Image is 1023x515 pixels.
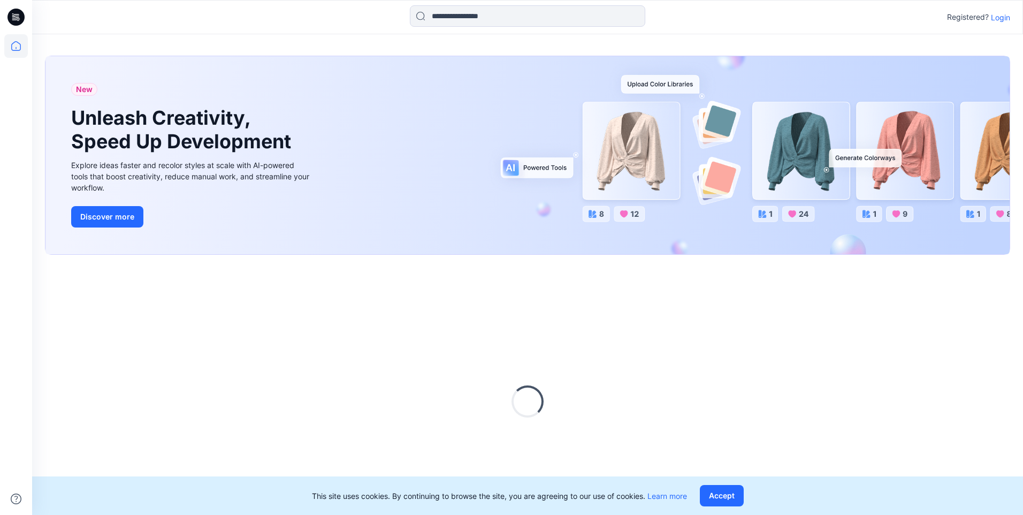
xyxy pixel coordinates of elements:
button: Discover more [71,206,143,228]
p: Registered? [947,11,989,24]
div: Explore ideas faster and recolor styles at scale with AI-powered tools that boost creativity, red... [71,160,312,193]
a: Discover more [71,206,312,228]
p: Login [991,12,1010,23]
button: Accept [700,485,744,506]
a: Learn more [647,491,687,501]
span: New [76,83,93,96]
p: This site uses cookies. By continuing to browse the site, you are agreeing to our use of cookies. [312,490,687,502]
h1: Unleash Creativity, Speed Up Development [71,107,296,153]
